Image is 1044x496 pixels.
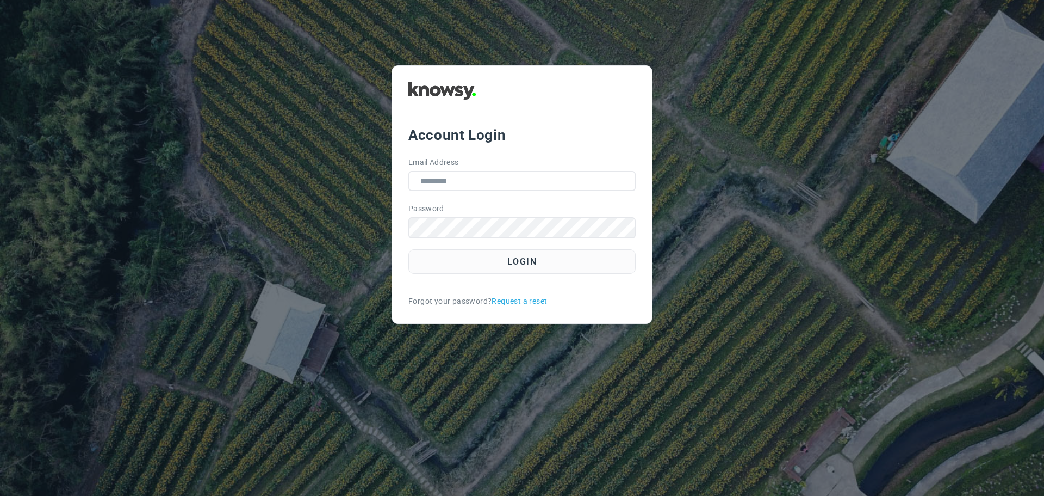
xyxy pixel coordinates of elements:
[408,249,636,274] button: Login
[408,203,444,215] label: Password
[408,296,636,307] div: Forgot your password?
[408,125,636,145] div: Account Login
[492,296,547,307] a: Request a reset
[408,157,459,168] label: Email Address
